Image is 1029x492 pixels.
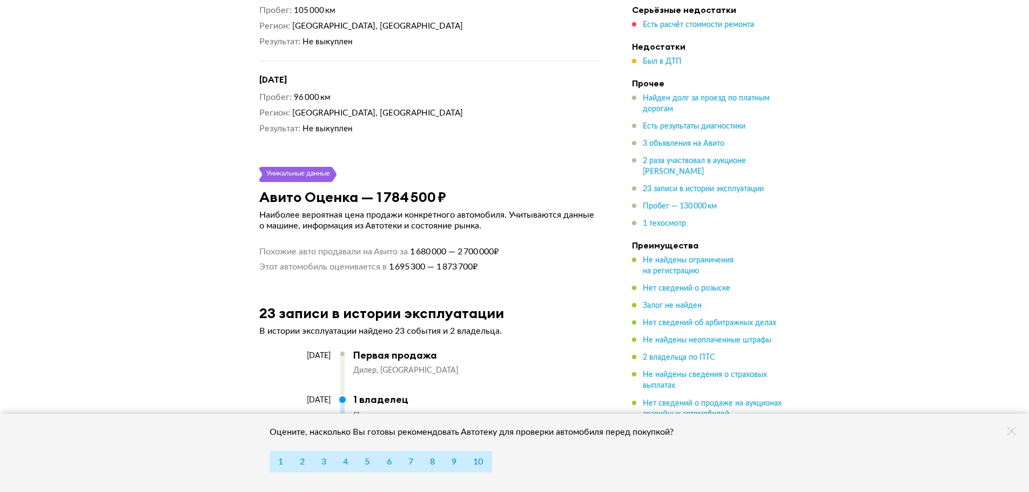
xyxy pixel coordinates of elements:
span: 1 695 300 — 1 873 700 ₽ [387,261,477,272]
span: Пробег — 130 000 км [643,203,717,210]
span: Нет сведений о продаже на аукционах аварийных автомобилей [643,399,782,417]
h4: Недостатки [632,41,783,52]
button: 8 [421,451,443,473]
dt: Регион [259,107,290,119]
p: В истории эксплуатации найдено 23 события и 2 владельца. [259,326,600,336]
span: 2 [300,457,305,466]
span: Был в ДТП [643,58,682,65]
dt: Регион [259,21,290,32]
span: Не найдены сведения о страховых выплатах [643,371,767,389]
h4: Преимущества [632,240,783,251]
span: Есть результаты диагностики [643,123,745,130]
p: Наиболее вероятная цена продажи конкретного автомобиля. Учитываются данные о машине, информация и... [259,210,600,231]
span: [GEOGRAPHIC_DATA] [380,367,458,374]
button: 1 [270,451,292,473]
span: 9 [452,457,456,466]
button: 3 [313,451,335,473]
button: 6 [378,451,400,473]
span: 3 [321,457,326,466]
span: 4 [343,457,348,466]
h4: [DATE] [259,74,600,85]
div: 1 владелец [353,394,442,406]
span: Не выкуплен [302,125,353,133]
span: Не найдены ограничения на регистрацию [643,257,734,275]
span: Не найдены неоплаченные штрафы [643,336,771,344]
button: 10 [465,451,492,473]
span: 105 000 км [294,6,335,15]
button: 5 [356,451,378,473]
span: 1 680 000 — 2 700 000 ₽ [408,246,499,257]
span: 96 000 км [294,93,331,102]
span: 10 [473,457,483,466]
span: Этот автомобиль оценивается в [259,261,387,272]
span: [GEOGRAPHIC_DATA], [GEOGRAPHIC_DATA] [292,109,463,117]
div: Оцените, насколько Вы готовы рекомендовать Автотеку для проверки автомобиля перед покупкой? [270,427,688,437]
span: 8 [430,457,435,466]
button: 2 [291,451,313,473]
span: 2 раза участвовал в аукционе [PERSON_NAME] [643,157,746,176]
div: [DATE] [259,395,331,405]
span: Залог не найден [643,302,702,309]
span: 3 объявления на Авито [643,140,724,147]
span: 1 [278,457,283,466]
div: Уникальные данные [266,167,331,182]
span: 1 техосмотр [643,220,686,227]
h4: Серьёзные недостатки [632,4,783,15]
h3: Авито Оценка — 1 784 500 ₽ [259,188,446,205]
h4: Прочее [632,78,783,89]
span: Нет сведений о розыске [643,285,730,292]
span: 2 владельца по ПТС [643,354,715,361]
span: Похожие авто продавали на Авито за [259,246,408,257]
dt: Пробег [259,92,292,103]
button: 7 [400,451,422,473]
div: Период владения : [353,410,442,421]
span: 6 [387,457,392,466]
span: 7 [408,457,413,466]
span: Не выкуплен [302,38,353,46]
span: Дилер [353,367,380,374]
span: [GEOGRAPHIC_DATA], [GEOGRAPHIC_DATA] [292,22,463,30]
dt: Результат [259,36,300,48]
span: Найден долг за проезд по платным дорогам [643,95,770,113]
span: Нет сведений об арбитражных делах [643,319,776,327]
span: 23 записи в истории эксплуатации [643,185,764,193]
div: [DATE] [259,351,331,361]
span: Есть расчёт стоимости ремонта [643,21,754,29]
button: 9 [443,451,465,473]
span: 5 [365,457,369,466]
button: 4 [334,451,357,473]
dt: Пробег [259,5,292,16]
h3: 23 записи в истории эксплуатации [259,305,504,321]
dt: Результат [259,123,300,134]
div: Первая продажа [353,349,589,361]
